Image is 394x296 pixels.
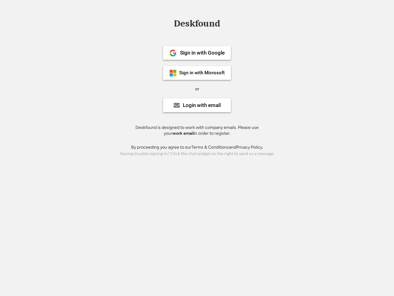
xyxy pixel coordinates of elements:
div: Login with email [183,103,221,108]
a: Terms & Conditions [191,145,229,150]
img: 1024px-Google__G__Logo.svg.png [169,49,177,57]
div: Sign in with Google [180,50,225,55]
div: Deskfound [171,19,223,28]
div: Deskfound is designed to work with company emails. Please use your in order to register. [128,125,266,137]
div: Sign in with Microsoft [179,71,225,75]
div: By proceeding you agree to our and [131,144,263,150]
strong: work email [172,131,194,136]
img: ms-symbollockup_mssymbol_19.png [169,69,177,77]
div: or [195,86,199,92]
a: Privacy Policy. [236,145,263,150]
